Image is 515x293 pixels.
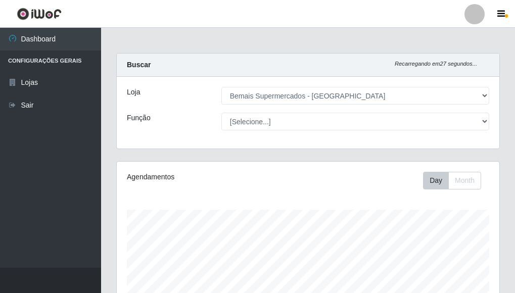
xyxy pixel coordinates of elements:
[423,172,449,189] button: Day
[448,172,481,189] button: Month
[423,172,489,189] div: Toolbar with button groups
[127,113,151,123] label: Função
[127,87,140,97] label: Loja
[17,8,62,20] img: CoreUI Logo
[127,61,151,69] strong: Buscar
[423,172,481,189] div: First group
[127,172,269,182] div: Agendamentos
[395,61,477,67] i: Recarregando em 27 segundos...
